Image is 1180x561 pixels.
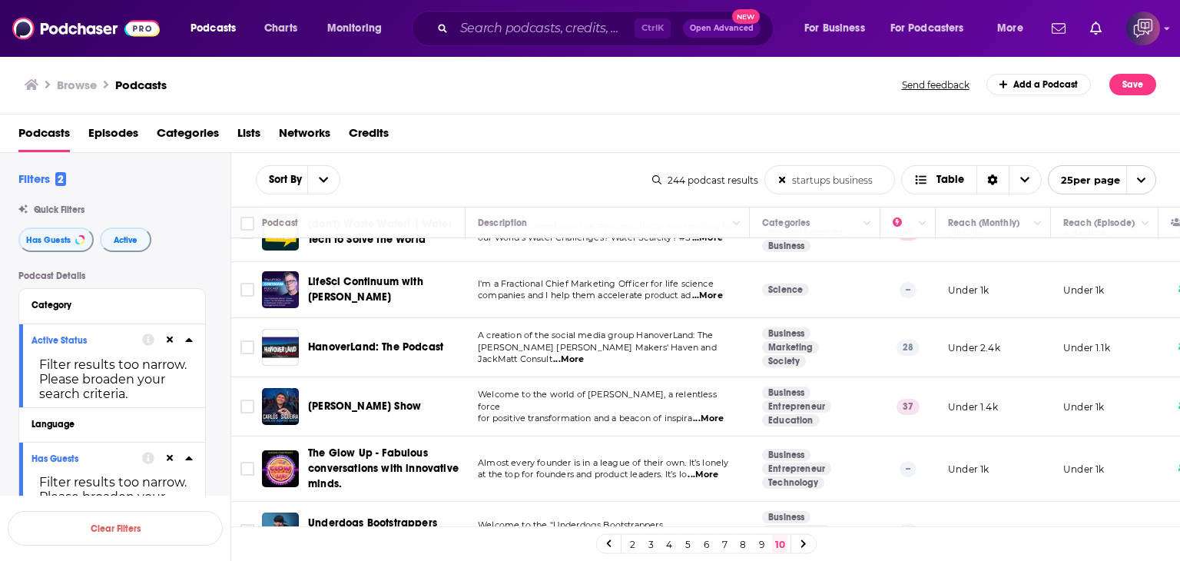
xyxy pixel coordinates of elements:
[240,400,254,413] span: Toggle select row
[893,214,914,232] div: Power Score
[257,174,307,185] button: open menu
[454,16,635,41] input: Search podcasts, credits, & more...
[1136,214,1155,233] button: Column Actions
[762,214,810,232] div: Categories
[240,340,254,354] span: Toggle select row
[308,516,460,546] a: Underdogs Bootstrappers Gamechangers
[240,225,254,239] span: Toggle select row
[31,300,183,310] div: Category
[308,340,443,355] a: HanoverLand: The Podcast
[997,18,1023,39] span: More
[307,166,340,194] button: open menu
[308,446,459,490] span: The Glow Up - Fabulous conversations with innovative minds.
[643,535,658,553] a: 3
[890,18,964,39] span: For Podcasters
[897,78,974,91] button: Send feedback
[762,240,810,252] a: Business
[762,400,831,413] a: Entrepreneur
[240,524,254,538] span: Toggle select row
[257,174,307,185] span: Sort By
[308,399,421,414] a: [PERSON_NAME] Show
[1126,12,1160,45] img: User Profile
[754,535,769,553] a: 9
[698,535,714,553] a: 6
[279,121,330,152] a: Networks
[1029,214,1047,233] button: Column Actions
[976,166,1009,194] div: Sort Direction
[1063,400,1104,413] p: Under 1k
[1126,12,1160,45] span: Logged in as corioliscompany
[1046,15,1072,41] a: Show notifications dropdown
[732,9,760,24] span: New
[31,295,193,314] button: Category
[426,11,788,46] div: Search podcasts, credits, & more...
[1063,284,1104,297] p: Under 1k
[683,19,761,38] button: Open AdvancedNew
[115,78,167,92] h1: Podcasts
[794,16,884,41] button: open menu
[31,330,142,350] button: Active Status
[478,330,713,340] span: A creation of the social media group HanoverLand: The
[308,275,423,304] span: LifeSci Continuum with [PERSON_NAME]
[900,461,916,476] p: --
[18,171,66,186] h2: Filters
[986,74,1092,95] a: Add a Podcast
[18,227,94,252] button: Has Guests
[690,25,754,32] span: Open Advanced
[858,214,877,233] button: Column Actions
[478,469,687,480] span: at the top for founders and product leaders. It’s lo
[240,283,254,297] span: Toggle select row
[264,18,297,39] span: Charts
[693,413,724,425] span: ...More
[18,271,206,281] p: Podcast Details
[254,16,307,41] a: Charts
[661,535,677,553] a: 4
[262,513,299,549] img: Underdogs Bootstrappers Gamechangers
[1063,525,1104,538] p: Under 1k
[317,16,402,41] button: open menu
[308,274,460,305] a: LifeSci Continuum with [PERSON_NAME]
[1063,463,1104,476] p: Under 1k
[478,457,728,468] span: Almost every founder is in a league of their own. It’s lonely
[688,469,718,481] span: ...More
[349,121,389,152] a: Credits
[308,400,421,413] span: [PERSON_NAME] Show
[762,355,806,367] a: Society
[762,511,810,523] a: Business
[26,236,71,244] span: Has Guests
[262,388,299,425] img: Carlos Inspire Show
[478,389,717,412] span: Welcome to the world of [PERSON_NAME], a relentless force
[762,414,820,427] a: Education
[948,400,998,413] p: Under 1.4k
[31,357,193,401] div: Filter results too narrow. Please broaden your search criteria.
[88,121,138,152] a: Episodes
[652,174,758,186] div: 244 podcast results
[262,214,298,232] div: Podcast
[948,525,989,538] p: Under 1k
[901,165,1042,194] button: Choose View
[157,121,219,152] a: Categories
[12,14,160,43] img: Podchaser - Follow, Share and Rate Podcasts
[308,340,443,354] span: HanoverLand: The Podcast
[31,449,142,468] button: Has Guests
[55,172,66,186] span: 2
[262,450,299,487] img: The Glow Up - Fabulous conversations with innovative minds.
[717,535,732,553] a: 7
[114,236,138,244] span: Active
[1063,341,1110,354] p: Under 1.1k
[762,327,810,340] a: Business
[948,341,1000,354] p: Under 2.4k
[1084,15,1108,41] a: Show notifications dropdown
[31,335,132,346] div: Active Status
[100,227,151,252] button: Active
[478,214,527,232] div: Description
[308,516,437,545] span: Underdogs Bootstrappers Gamechangers
[948,284,989,297] p: Under 1k
[900,282,916,297] p: --
[897,399,920,414] p: 37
